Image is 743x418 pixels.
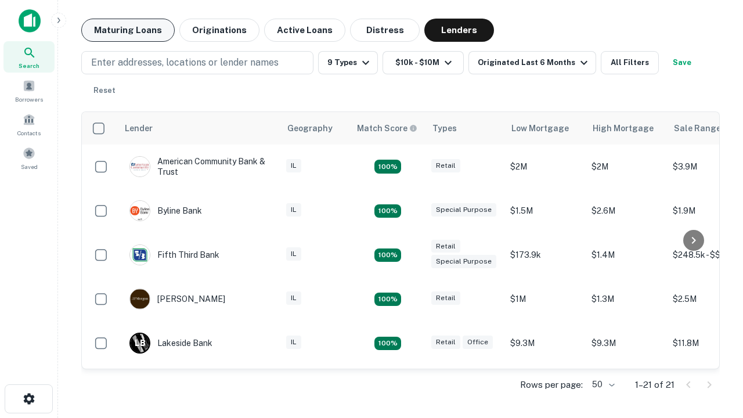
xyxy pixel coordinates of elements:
button: Distress [350,19,420,42]
div: Capitalize uses an advanced AI algorithm to match your search with the best lender. The match sco... [357,122,417,135]
div: IL [286,159,301,172]
div: Matching Properties: 2, hasApolloMatch: undefined [374,160,401,174]
th: Types [425,112,504,145]
img: picture [130,289,150,309]
p: 1–21 of 21 [635,378,675,392]
div: American Community Bank & Trust [129,156,269,177]
td: $1.5M [504,189,586,233]
button: Originations [179,19,259,42]
a: Saved [3,142,55,174]
td: $9.3M [586,321,667,365]
div: Retail [431,159,460,172]
div: Types [432,121,457,135]
div: Lender [125,121,153,135]
th: Lender [118,112,280,145]
h6: Match Score [357,122,415,135]
img: picture [130,201,150,221]
p: Rows per page: [520,378,583,392]
button: 9 Types [318,51,378,74]
div: Matching Properties: 2, hasApolloMatch: undefined [374,248,401,262]
td: $2.6M [586,189,667,233]
a: Borrowers [3,75,55,106]
div: IL [286,203,301,217]
div: IL [286,247,301,261]
p: L B [135,337,145,349]
th: Capitalize uses an advanced AI algorithm to match your search with the best lender. The match sco... [350,112,425,145]
span: Contacts [17,128,41,138]
td: $2M [504,145,586,189]
div: Matching Properties: 2, hasApolloMatch: undefined [374,293,401,307]
td: $173.9k [504,233,586,277]
th: High Mortgage [586,112,667,145]
div: High Mortgage [593,121,654,135]
span: Saved [21,162,38,171]
div: Fifth Third Bank [129,244,219,265]
td: $9.3M [504,321,586,365]
th: Geography [280,112,350,145]
button: $10k - $10M [383,51,464,74]
div: IL [286,291,301,305]
img: picture [130,245,150,265]
a: Search [3,41,55,73]
a: Contacts [3,109,55,140]
div: Geography [287,121,333,135]
div: Retail [431,336,460,349]
div: Low Mortgage [511,121,569,135]
span: Borrowers [15,95,43,104]
div: Special Purpose [431,255,496,268]
button: Originated Last 6 Months [468,51,596,74]
th: Low Mortgage [504,112,586,145]
td: $1.4M [586,233,667,277]
button: Reset [86,79,123,102]
td: $1.3M [586,277,667,321]
div: IL [286,336,301,349]
span: Search [19,61,39,70]
div: Byline Bank [129,200,202,221]
td: $5.4M [586,365,667,409]
button: All Filters [601,51,659,74]
div: Matching Properties: 3, hasApolloMatch: undefined [374,204,401,218]
div: Retail [431,240,460,253]
p: Enter addresses, locations or lender names [91,56,279,70]
td: $1M [504,277,586,321]
div: Originated Last 6 Months [478,56,591,70]
iframe: Chat Widget [685,288,743,344]
div: Office [463,336,493,349]
div: Special Purpose [431,203,496,217]
td: $2M [586,145,667,189]
div: 50 [587,376,616,393]
img: picture [130,157,150,176]
img: capitalize-icon.png [19,9,41,33]
button: Active Loans [264,19,345,42]
div: [PERSON_NAME] [129,289,225,309]
button: Enter addresses, locations or lender names [81,51,313,74]
div: Retail [431,291,460,305]
button: Save your search to get updates of matches that match your search criteria. [663,51,701,74]
button: Maturing Loans [81,19,175,42]
div: Sale Range [674,121,721,135]
td: $1.5M [504,365,586,409]
button: Lenders [424,19,494,42]
div: Lakeside Bank [129,333,212,354]
div: Matching Properties: 3, hasApolloMatch: undefined [374,337,401,351]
